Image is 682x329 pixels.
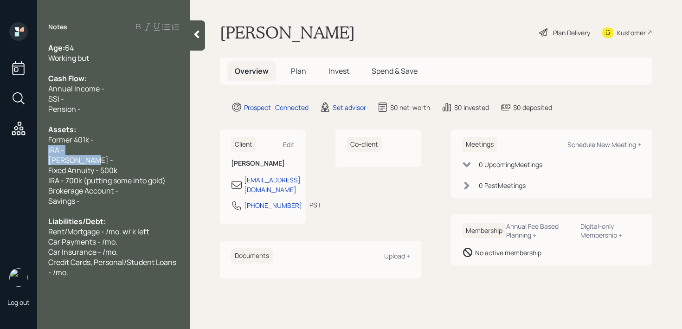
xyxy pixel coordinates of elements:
[48,104,81,114] span: Pension -
[48,165,117,175] span: Fixed Annuity - 500k
[231,137,256,152] h6: Client
[48,124,76,135] span: Assets:
[48,145,64,155] span: IRA -
[333,103,366,112] div: Set advisor
[475,248,541,258] div: No active membership
[291,66,306,76] span: Plan
[513,103,552,112] div: $0 deposited
[462,223,506,239] h6: Membership
[231,160,295,168] h6: [PERSON_NAME]
[9,268,28,287] img: retirable_logo.png
[479,181,526,190] div: 0 Past Meeting s
[567,140,641,149] div: Schedule New Meeting +
[48,216,106,226] span: Liabilities/Debt:
[48,22,67,32] label: Notes
[231,248,273,264] h6: Documents
[48,73,87,84] span: Cash Flow:
[244,175,301,194] div: [EMAIL_ADDRESS][DOMAIN_NAME]
[48,84,104,94] span: Annual Income -
[65,43,74,53] span: 64
[7,298,30,307] div: Log out
[283,140,295,149] div: Edit
[48,237,117,247] span: Car Payments - /mo.
[309,200,321,210] div: PST
[617,28,646,38] div: Kustomer
[220,22,355,43] h1: [PERSON_NAME]
[580,222,641,239] div: Digital-only Membership +
[48,94,64,104] span: SSI -
[462,137,497,152] h6: Meetings
[48,257,178,277] span: Credit Cards, Personal/Student Loans - /mo.
[235,66,269,76] span: Overview
[244,200,302,210] div: [PHONE_NUMBER]
[390,103,430,112] div: $0 net-worth
[48,226,149,237] span: Rent/Mortgage - /mo. w/ k left
[48,186,118,196] span: Brokerage Account -
[48,155,113,165] span: [PERSON_NAME] -
[48,135,94,145] span: Former 401k -
[553,28,590,38] div: Plan Delivery
[48,43,65,53] span: Age:
[48,247,118,257] span: Car Insurance - /mo.
[328,66,349,76] span: Invest
[347,137,382,152] h6: Co-client
[506,222,573,239] div: Annual Fee Based Planning +
[48,175,166,186] span: IRA - 700k (putting some into gold)
[454,103,489,112] div: $0 invested
[48,53,89,63] span: Working but
[48,196,80,206] span: Savings -
[244,103,309,112] div: Prospect · Connected
[372,66,418,76] span: Spend & Save
[479,160,542,169] div: 0 Upcoming Meeting s
[384,252,410,260] div: Upload +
